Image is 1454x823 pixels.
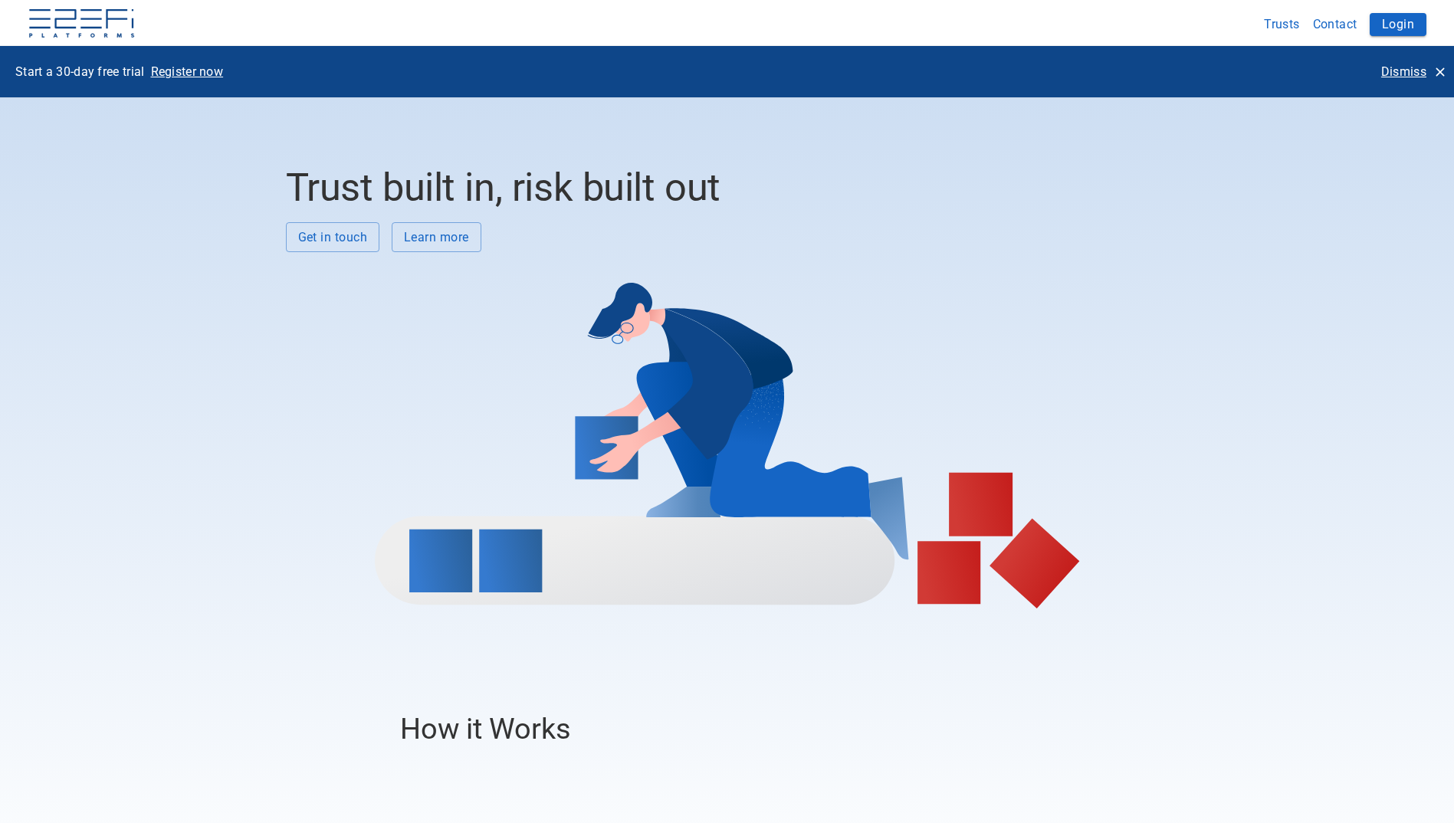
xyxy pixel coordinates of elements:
h2: Trust built in, risk built out [286,165,1169,210]
p: Start a 30-day free trial [15,63,145,80]
p: Register now [151,63,224,80]
h3: How it Works [400,712,1054,746]
button: Learn more [392,222,481,252]
button: Get in touch [286,222,380,252]
button: Dismiss [1375,58,1451,85]
p: Dismiss [1381,63,1426,80]
button: Register now [145,58,230,85]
